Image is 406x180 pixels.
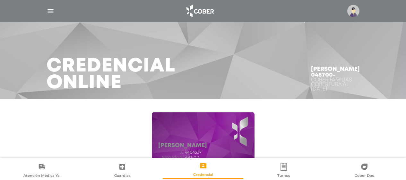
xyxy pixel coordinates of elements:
[311,78,360,91] div: Cober FAMILIAS Cobertura al [DATE]
[324,163,405,179] a: Cober Doc
[47,7,55,15] img: Cober_menu-lines-white.svg
[185,155,199,160] span: 487-00
[277,173,290,179] span: Turnos
[243,163,324,179] a: Turnos
[82,163,162,179] a: Guardias
[355,173,374,179] span: Cober Doc
[183,3,217,19] img: logo_cober_home-white.png
[311,66,360,78] h4: [PERSON_NAME] 048700-
[23,173,60,179] span: Atención Médica Ya
[347,5,359,17] img: profile-placeholder.svg
[185,150,202,155] span: 4404337
[158,155,184,160] span: Asociado N°
[158,142,207,149] h5: [PERSON_NAME]
[47,58,175,91] h3: Credencial Online
[158,150,184,155] span: lc
[193,172,213,178] span: Credencial
[1,163,82,179] a: Atención Médica Ya
[114,173,131,179] span: Guardias
[163,162,243,178] a: Credencial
